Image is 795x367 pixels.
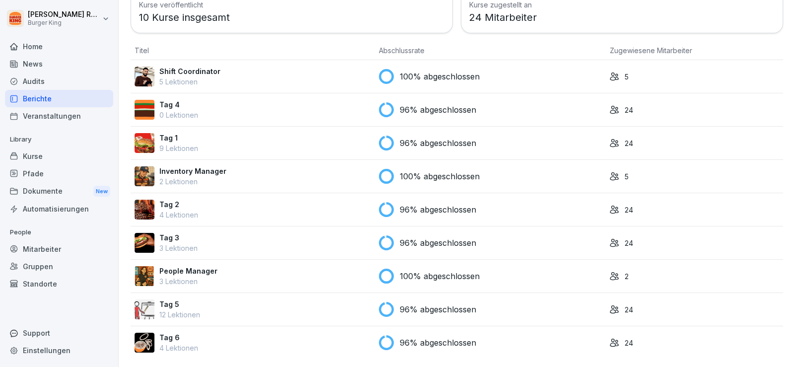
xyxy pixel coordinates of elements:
[159,232,198,243] p: Tag 3
[159,76,220,87] p: 5 Lektionen
[159,210,198,220] p: 4 Lektionen
[159,343,198,353] p: 4 Lektionen
[624,338,633,348] p: 24
[5,147,113,165] a: Kurse
[159,332,198,343] p: Tag 6
[159,66,220,76] p: Shift Coordinator
[624,171,628,182] p: 5
[159,266,217,276] p: People Manager
[159,276,217,287] p: 3 Lektionen
[5,182,113,201] a: DokumenteNew
[28,10,100,19] p: [PERSON_NAME] Rohrich
[159,199,198,210] p: Tag 2
[5,182,113,201] div: Dokumente
[5,258,113,275] a: Gruppen
[159,166,226,176] p: Inventory Manager
[159,143,198,153] p: 9 Lektionen
[5,73,113,90] a: Audits
[159,133,198,143] p: Tag 1
[135,333,154,353] img: rvamvowt7cu6mbuhfsogl0h5.png
[135,67,154,86] img: q4kvd0p412g56irxfxn6tm8s.png
[624,138,633,148] p: 24
[135,100,154,120] img: a35kjdk9hf9utqmhbz0ibbvi.png
[624,105,633,115] p: 24
[624,205,633,215] p: 24
[135,166,154,186] img: o1h5p6rcnzw0lu1jns37xjxx.png
[159,243,198,253] p: 3 Lektionen
[159,99,198,110] p: Tag 4
[28,19,100,26] p: Burger King
[400,270,480,282] p: 100% abgeschlossen
[135,200,154,220] img: hzkj8u8nkg09zk50ub0d0otk.png
[400,137,476,149] p: 96% abgeschlossen
[624,72,628,82] p: 5
[135,233,154,253] img: cq6tslmxu1pybroki4wxmcwi.png
[400,303,476,315] p: 96% abgeschlossen
[624,238,633,248] p: 24
[624,271,628,282] p: 2
[5,240,113,258] a: Mitarbeiter
[159,309,200,320] p: 12 Lektionen
[135,46,149,55] span: Titel
[5,224,113,240] p: People
[400,204,476,216] p: 96% abgeschlossen
[139,10,444,25] p: 10 Kurse insgesamt
[375,41,606,60] th: Abschlussrate
[624,304,633,315] p: 24
[159,299,200,309] p: Tag 5
[135,299,154,319] img: vy1vuzxsdwx3e5y1d1ft51l0.png
[5,132,113,147] p: Library
[400,170,480,182] p: 100% abgeschlossen
[159,110,198,120] p: 0 Lektionen
[5,324,113,342] div: Support
[135,133,154,153] img: kxzo5hlrfunza98hyv09v55a.png
[5,55,113,73] a: News
[400,71,480,82] p: 100% abgeschlossen
[5,165,113,182] a: Pfade
[5,342,113,359] a: Einstellungen
[5,90,113,107] a: Berichte
[5,38,113,55] a: Home
[135,266,154,286] img: xc3x9m9uz5qfs93t7kmvoxs4.png
[400,104,476,116] p: 96% abgeschlossen
[5,200,113,218] a: Automatisierungen
[400,337,476,349] p: 96% abgeschlossen
[5,107,113,125] a: Veranstaltungen
[609,46,692,55] span: Zugewiesene Mitarbeiter
[400,237,476,249] p: 96% abgeschlossen
[93,186,110,197] div: New
[159,176,226,187] p: 2 Lektionen
[5,275,113,293] a: Standorte
[469,10,775,25] p: 24 Mitarbeiter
